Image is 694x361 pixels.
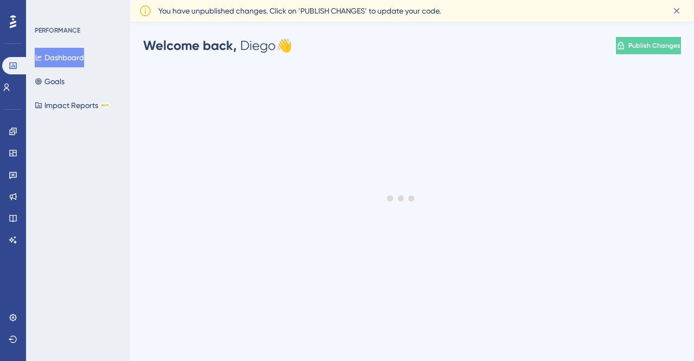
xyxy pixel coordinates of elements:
div: PERFORMANCE [35,26,80,35]
button: Impact ReportsBETA [35,96,110,115]
span: Welcome back, [143,37,237,53]
button: Dashboard [35,48,84,67]
button: Publish Changes [616,37,681,54]
span: You have unpublished changes. Click on ‘PUBLISH CHANGES’ to update your code. [158,4,441,17]
div: BETA [100,103,110,108]
div: Diego 👋 [143,37,292,54]
button: Goals [35,72,65,91]
span: Publish Changes [628,41,680,50]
